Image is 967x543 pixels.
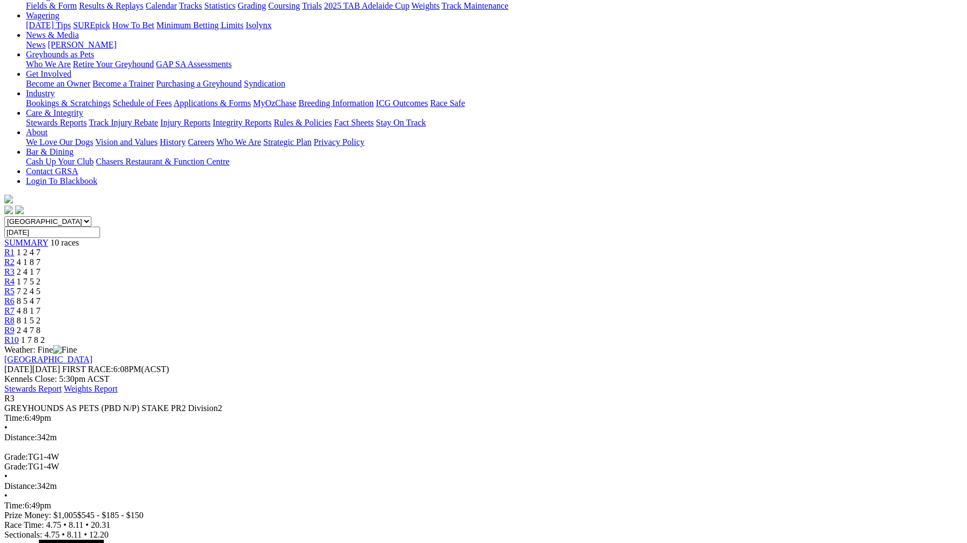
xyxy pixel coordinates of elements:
[4,462,28,471] span: Grade:
[376,98,428,108] a: ICG Outcomes
[26,98,963,108] div: Industry
[238,1,266,10] a: Grading
[4,306,15,315] span: R7
[4,277,15,286] a: R4
[17,267,41,276] span: 2 4 1 7
[4,423,8,432] span: •
[73,21,110,30] a: SUREpick
[430,98,465,108] a: Race Safe
[4,238,48,247] span: SUMMARY
[334,118,374,127] a: Fact Sheets
[26,176,97,186] a: Login To Blackbook
[4,472,8,481] span: •
[4,384,62,393] a: Stewards Report
[50,238,79,247] span: 10 races
[4,394,15,403] span: R3
[26,40,963,50] div: News & Media
[4,345,77,354] span: Weather: Fine
[145,1,177,10] a: Calendar
[4,452,28,461] span: Grade:
[26,167,78,176] a: Contact GRSA
[26,79,963,89] div: Get Involved
[4,520,44,529] span: Race Time:
[21,335,45,345] span: 1 7 8 2
[69,520,83,529] span: 8.11
[26,40,45,49] a: News
[26,157,94,166] a: Cash Up Your Club
[91,520,110,529] span: 20.31
[92,79,154,88] a: Become a Trainer
[62,365,113,374] span: FIRST RACE:
[4,335,19,345] a: R10
[442,1,508,10] a: Track Maintenance
[4,355,92,364] a: [GEOGRAPHIC_DATA]
[4,374,963,384] div: Kennels Close: 5:30pm ACST
[4,403,963,413] div: GREYHOUNDS AS PETS (PBD N/P) STAKE PR2 Division2
[302,1,322,10] a: Trials
[188,137,214,147] a: Careers
[26,1,963,11] div: Racing
[77,511,144,520] span: $545 - $185 - $150
[17,248,41,257] span: 1 2 4 7
[4,257,15,267] a: R2
[4,481,963,491] div: 342m
[26,128,48,137] a: About
[17,296,41,306] span: 8 5 4 7
[85,520,89,529] span: •
[63,520,67,529] span: •
[17,257,41,267] span: 4 1 8 7
[4,413,25,422] span: Time:
[4,511,963,520] div: Prize Money: $1,005
[26,98,110,108] a: Bookings & Scratchings
[26,157,963,167] div: Bar & Dining
[253,98,296,108] a: MyOzChase
[73,59,154,69] a: Retire Your Greyhound
[17,326,41,335] span: 2 4 7 8
[4,326,15,335] a: R9
[4,195,13,203] img: logo-grsa-white.png
[4,296,15,306] a: R6
[4,433,37,442] span: Distance:
[412,1,440,10] a: Weights
[48,40,116,49] a: [PERSON_NAME]
[376,118,426,127] a: Stay On Track
[4,462,963,472] div: TG1-4W
[26,137,93,147] a: We Love Our Dogs
[64,384,118,393] a: Weights Report
[4,316,15,325] a: R8
[17,287,41,296] span: 7 2 4 5
[4,365,32,374] span: [DATE]
[112,98,171,108] a: Schedule of Fees
[213,118,271,127] a: Integrity Reports
[204,1,236,10] a: Statistics
[26,118,963,128] div: Care & Integrity
[156,59,232,69] a: GAP SA Assessments
[179,1,202,10] a: Tracks
[17,306,41,315] span: 4 8 1 7
[4,248,15,257] a: R1
[26,69,71,78] a: Get Involved
[263,137,312,147] a: Strategic Plan
[4,452,963,462] div: TG1-4W
[4,206,13,214] img: facebook.svg
[89,530,109,539] span: 12.20
[62,365,169,374] span: 6:08PM(ACST)
[246,21,271,30] a: Isolynx
[26,21,963,30] div: Wagering
[4,267,15,276] a: R3
[46,520,61,529] span: 4.75
[84,530,87,539] span: •
[15,206,24,214] img: twitter.svg
[112,21,155,30] a: How To Bet
[274,118,332,127] a: Rules & Policies
[26,79,90,88] a: Become an Owner
[26,59,71,69] a: Who We Are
